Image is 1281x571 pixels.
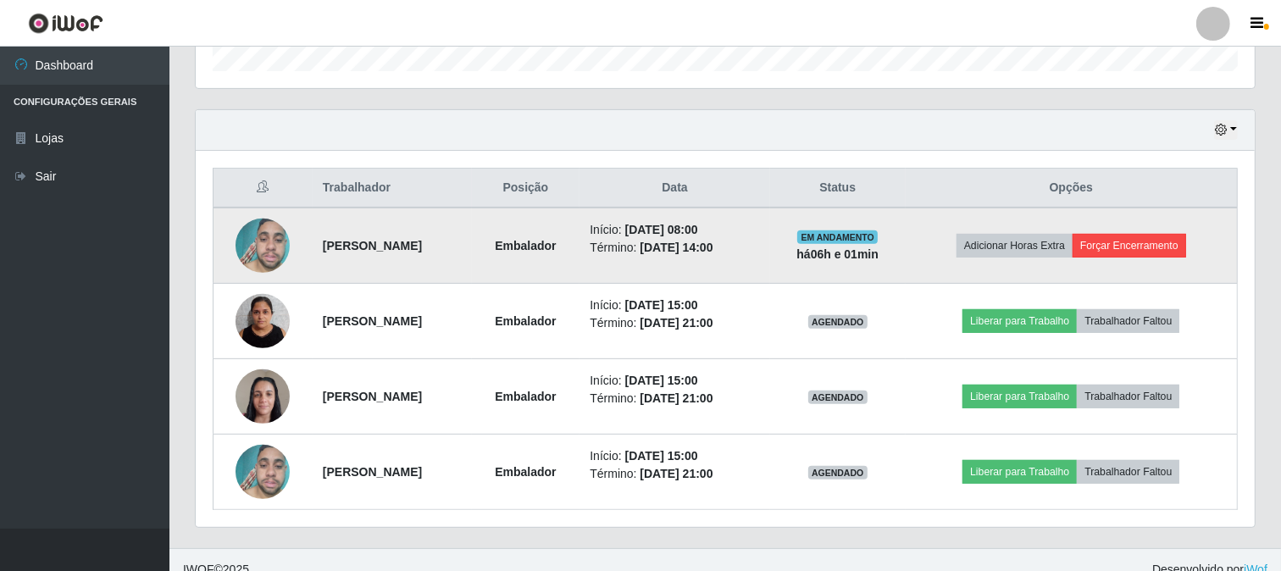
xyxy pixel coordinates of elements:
strong: [PERSON_NAME] [323,314,422,328]
strong: Embalador [495,314,556,328]
button: Trabalhador Faltou [1077,460,1179,484]
time: [DATE] 15:00 [625,449,698,463]
button: Adicionar Horas Extra [957,234,1073,258]
strong: [PERSON_NAME] [323,465,422,479]
button: Trabalhador Faltou [1077,309,1179,333]
th: Posição [472,169,580,208]
li: Término: [590,465,759,483]
li: Início: [590,447,759,465]
strong: [PERSON_NAME] [323,239,422,252]
img: CoreUI Logo [28,13,103,34]
span: EM ANDAMENTO [797,230,878,244]
button: Trabalhador Faltou [1077,385,1179,408]
span: AGENDADO [808,391,868,404]
img: 1748551724527.jpeg [236,436,290,508]
th: Data [579,169,769,208]
button: Liberar para Trabalho [962,460,1077,484]
li: Início: [590,221,759,239]
time: [DATE] 21:00 [640,467,713,480]
time: [DATE] 21:00 [640,391,713,405]
li: Término: [590,314,759,332]
strong: Embalador [495,390,556,403]
button: Liberar para Trabalho [962,385,1077,408]
img: 1700330584258.jpeg [236,285,290,357]
time: [DATE] 21:00 [640,316,713,330]
img: 1738436502768.jpeg [236,360,290,432]
button: Forçar Encerramento [1073,234,1186,258]
span: AGENDADO [808,315,868,329]
th: Opções [906,169,1238,208]
li: Término: [590,390,759,407]
th: Trabalhador [313,169,472,208]
strong: Embalador [495,239,556,252]
time: [DATE] 14:00 [640,241,713,254]
button: Liberar para Trabalho [962,309,1077,333]
time: [DATE] 15:00 [625,374,698,387]
li: Início: [590,372,759,390]
li: Término: [590,239,759,257]
strong: [PERSON_NAME] [323,390,422,403]
time: [DATE] 15:00 [625,298,698,312]
strong: há 06 h e 01 min [796,247,879,261]
img: 1748551724527.jpeg [236,210,290,282]
li: Início: [590,297,759,314]
strong: Embalador [495,465,556,479]
th: Status [770,169,906,208]
time: [DATE] 08:00 [625,223,698,236]
span: AGENDADO [808,466,868,480]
